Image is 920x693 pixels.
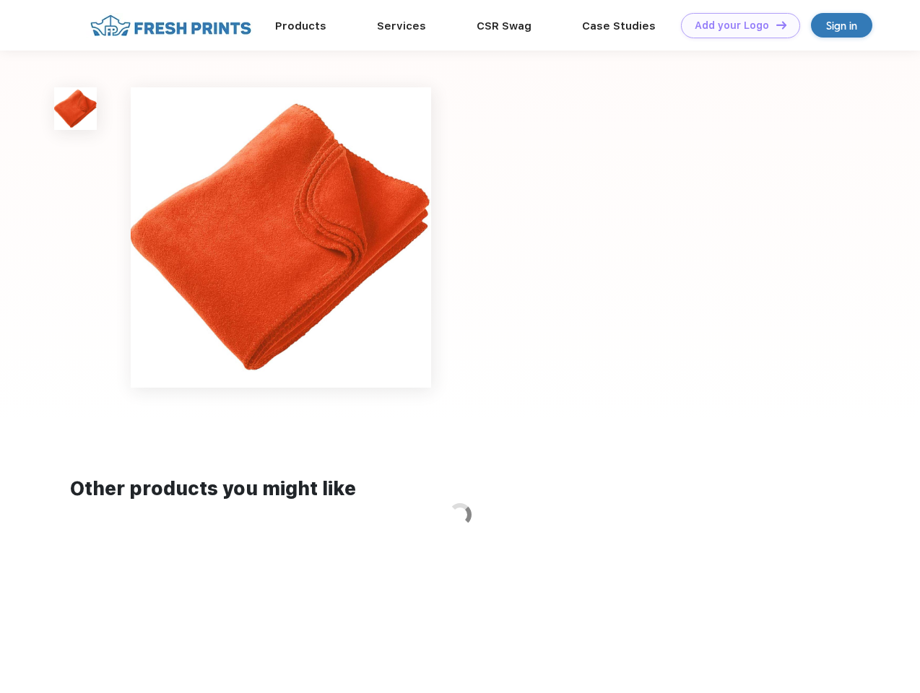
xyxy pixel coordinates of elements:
img: func=resize&h=100 [54,87,97,130]
img: fo%20logo%202.webp [86,13,256,38]
div: Other products you might like [70,475,849,503]
img: func=resize&h=640 [131,87,431,388]
a: Sign in [811,13,872,38]
div: Sign in [826,17,857,34]
div: Add your Logo [695,19,769,32]
a: Products [275,19,326,32]
img: DT [776,21,786,29]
